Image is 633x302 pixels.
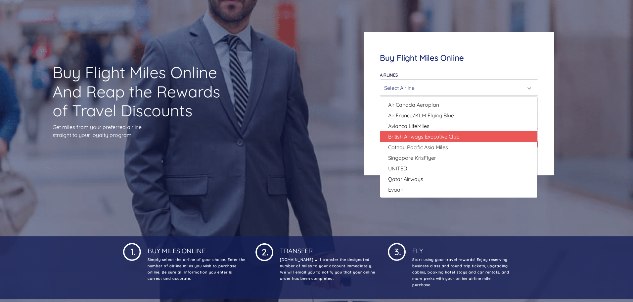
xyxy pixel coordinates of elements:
[146,242,246,255] h4: Buy Miles Online
[384,82,529,94] div: Select Airline
[388,122,430,130] span: Avianca LifeMiles
[53,63,232,120] h1: Buy Flight Miles Online And Reap the Rewards of Travel Discounts
[388,111,454,119] span: Air France/KLM Flying Blue
[380,72,398,78] label: Airlines
[411,242,510,255] h4: Fly
[388,242,406,261] img: 1
[279,242,378,255] h4: Transfer
[53,123,232,139] p: Get miles from your preferred airline straight to your loyalty program
[388,143,448,151] span: Cathay Pacific Asia Miles
[388,164,407,172] span: UNITED
[388,133,460,141] span: British Airways Executive Club
[388,101,439,109] span: Air Canada Aeroplan
[146,257,246,282] p: Simply select the airline of your choice. Enter the number of airline miles you wish to purchase ...
[388,154,436,162] span: Singapore KrisFlyer
[388,186,403,194] span: Evaair
[123,242,141,261] img: 1
[279,257,378,282] p: [DOMAIN_NAME] will transfer the designated number of miles to your account immediately. We will e...
[380,53,538,63] h4: Buy Flight Miles Online
[388,175,423,183] span: Qatar Airways
[411,257,510,288] p: Start using your travel rewards! Enjoy reserving business class and round trip tickets, upgrading...
[255,242,273,261] img: 1
[380,79,538,96] button: Select Airline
